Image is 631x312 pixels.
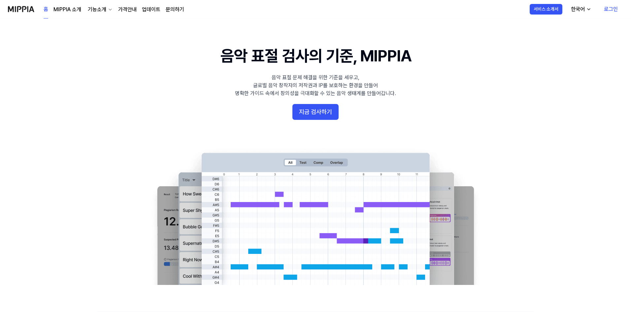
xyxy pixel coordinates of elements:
[566,3,595,16] button: 한국어
[86,6,113,14] button: 기능소개
[44,0,48,18] a: 홈
[570,5,586,13] div: 한국어
[86,6,108,14] div: 기능소개
[53,6,81,14] a: MIPPIA 소개
[220,45,411,67] h1: 음악 표절 검사의 기준, MIPPIA
[530,4,562,15] button: 서비스 소개서
[235,74,396,97] div: 음악 표절 문제 해결을 위한 기준을 세우고, 글로벌 음악 창작자의 저작권과 IP를 보호하는 환경을 만들어 명확한 가이드 속에서 창의성을 극대화할 수 있는 음악 생태계를 만들어...
[118,6,137,14] a: 가격안내
[292,104,339,120] button: 지금 검사하기
[142,6,160,14] a: 업데이트
[144,146,487,285] img: main Image
[166,6,184,14] a: 문의하기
